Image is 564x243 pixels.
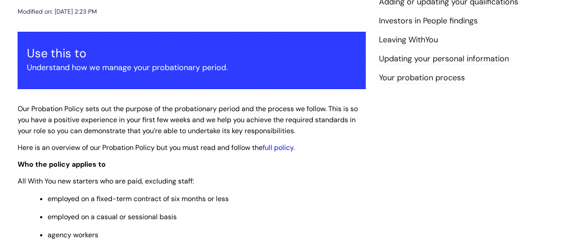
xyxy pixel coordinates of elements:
h3: Use this to [27,46,356,60]
a: Leaving WithYou [379,34,438,46]
span: Here is an overview of our Probation Policy but you must read and follow the . [18,143,295,152]
span: employed on a casual or sessional basis [48,212,177,221]
a: full policy [263,143,293,152]
a: Your probation process [379,72,465,84]
span: All With You new starters who are paid, excluding staff: [18,176,194,186]
p: Understand how we manage your probationary period. [27,60,356,75]
span: employed on a fixed-term contract of six months or less [48,194,229,203]
div: Modified on: [DATE] 2:23 PM [18,6,97,17]
a: Updating your personal information [379,53,509,65]
span: agency workers [48,230,98,239]
a: Investors in People findings [379,15,478,27]
span: Who the policy applies to [18,160,106,169]
span: Our Probation Policy sets out the purpose of the probationary period and the process we follow. T... [18,104,358,135]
